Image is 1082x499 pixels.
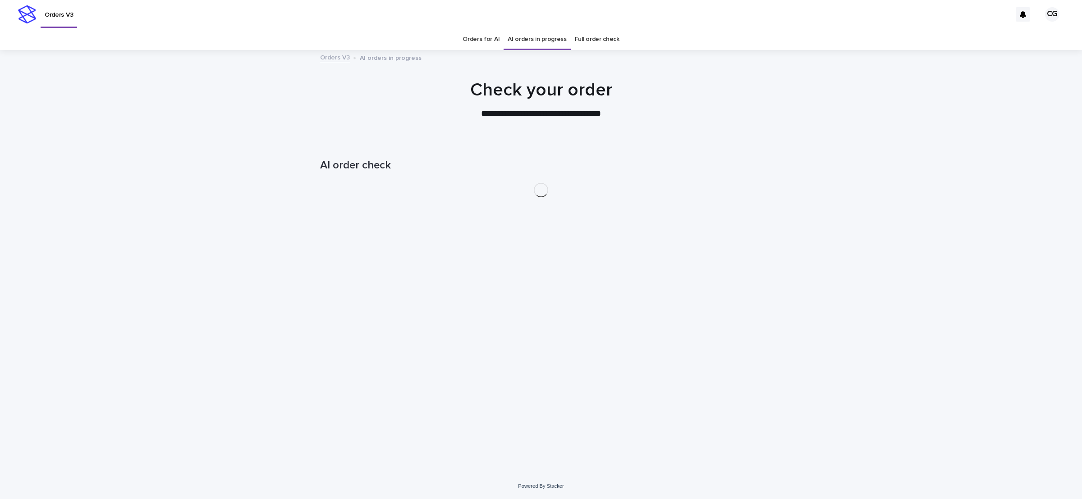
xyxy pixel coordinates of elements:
a: Orders V3 [320,52,350,62]
div: CG [1045,7,1059,22]
a: AI orders in progress [508,29,567,50]
p: AI orders in progress [360,52,422,62]
a: Full order check [575,29,619,50]
h1: Check your order [320,79,762,101]
a: Powered By Stacker [518,483,564,489]
img: stacker-logo-s-only.png [18,5,36,23]
h1: AI order check [320,159,762,172]
a: Orders for AI [463,29,500,50]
